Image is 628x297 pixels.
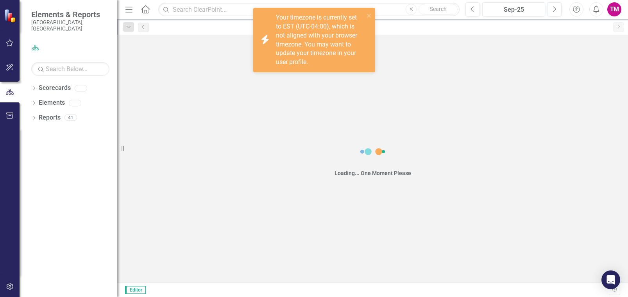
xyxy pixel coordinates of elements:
[31,62,109,76] input: Search Below...
[482,2,545,16] button: Sep-25
[367,11,372,20] button: close
[601,270,620,289] div: Open Intercom Messenger
[31,10,109,19] span: Elements & Reports
[64,115,77,121] div: 41
[39,84,71,93] a: Scorecards
[276,13,364,67] div: Your timezone is currently set to EST (UTC-04:00), which is not aligned with your browser timezon...
[158,3,460,16] input: Search ClearPoint...
[4,9,18,23] img: ClearPoint Strategy
[125,286,146,294] span: Editor
[430,6,447,12] span: Search
[485,5,542,14] div: Sep-25
[39,98,65,107] a: Elements
[419,4,458,15] button: Search
[335,169,411,177] div: Loading... One Moment Please
[607,2,621,16] button: TM
[31,19,109,32] small: [GEOGRAPHIC_DATA], [GEOGRAPHIC_DATA]
[39,113,61,122] a: Reports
